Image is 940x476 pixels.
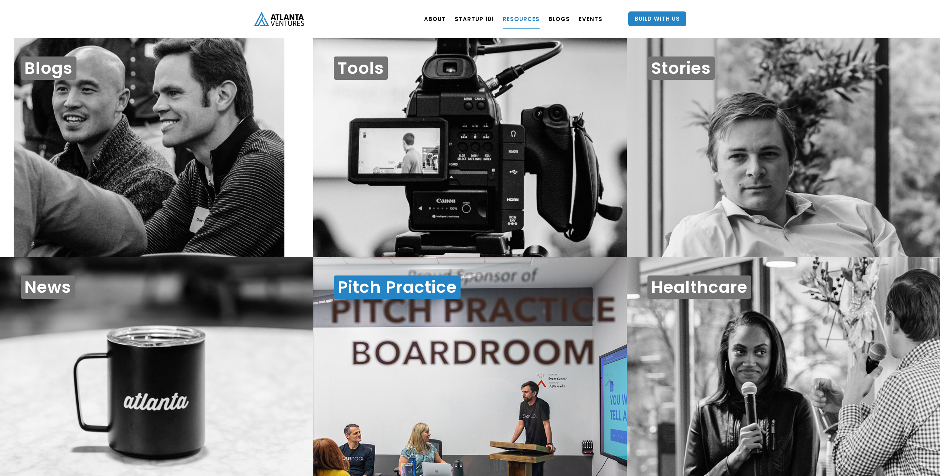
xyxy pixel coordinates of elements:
[334,56,388,80] h1: Tools
[503,8,540,29] a: RESOURCES
[334,275,461,299] h1: Pitch Practice
[647,56,715,80] h1: Stories
[424,8,446,29] a: ABOUT
[627,257,940,476] a: Healthcare
[313,38,626,257] a: Tools
[21,275,75,299] h1: News
[313,257,626,476] a: Pitch Practice
[628,11,686,26] a: Build With Us
[455,8,494,29] a: Startup 101
[548,8,570,29] a: BLOGS
[647,275,751,299] h1: Healthcare
[21,56,76,80] h1: Blogs
[579,8,602,29] a: EVENTS
[627,38,940,257] a: Stories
